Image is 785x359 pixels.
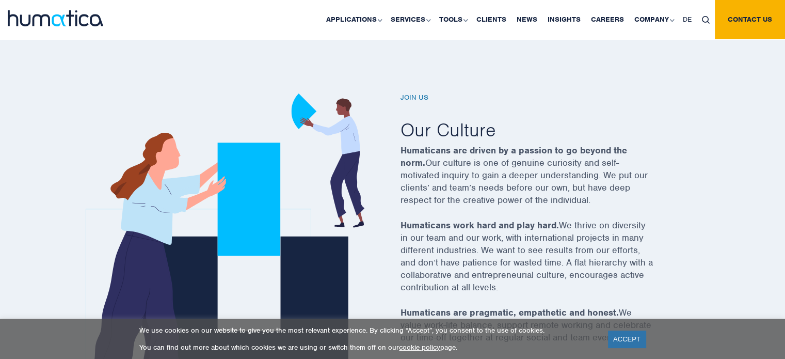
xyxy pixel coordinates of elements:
strong: Humaticans are driven by a passion to go beyond the norm. [400,145,627,168]
p: We value work-life balance, support remote working and celebrate our time-off together at regular... [400,306,679,356]
p: You can find out more about which cookies we are using or switch them off on our page. [139,343,595,352]
h2: Our Culture [400,118,679,142]
p: We thrive on diversity in our team and our work, with international projects in many different in... [400,219,679,306]
strong: Humaticans are pragmatic, empathetic and honest. [400,307,619,318]
p: We use cookies on our website to give you the most relevant experience. By clicking “Accept”, you... [139,326,595,335]
img: search_icon [702,16,710,24]
a: ACCEPT [608,331,646,348]
span: DE [683,15,692,24]
a: cookie policy [399,343,440,352]
strong: Humaticans work hard and play hard. [400,220,559,231]
p: Our culture is one of genuine curiosity and self-motivated inquiry to gain a deeper understanding... [400,144,679,219]
img: logo [8,10,103,26]
h6: Join us [400,93,679,102]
